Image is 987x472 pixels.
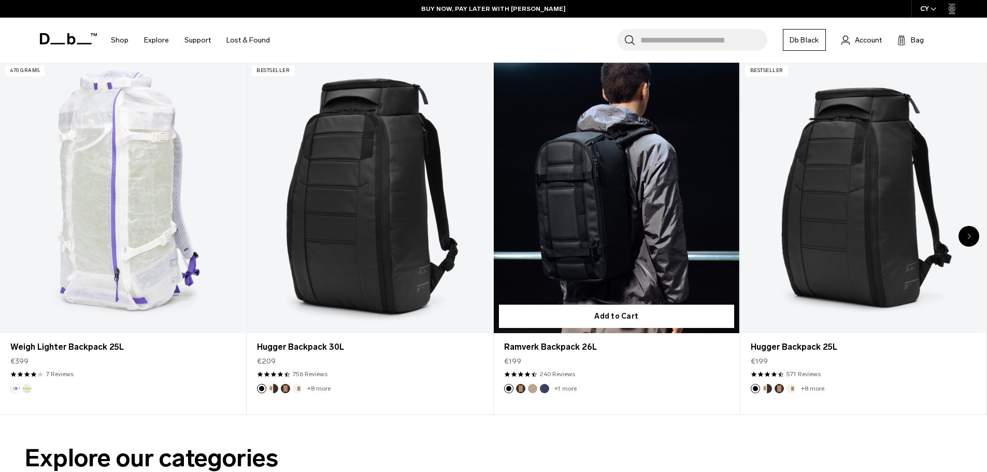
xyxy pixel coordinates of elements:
[421,4,566,13] a: BUY NOW, PAY LATER WITH [PERSON_NAME]
[751,341,976,353] a: Hugger Backpack 25L
[783,29,826,51] a: Db Black
[111,22,128,59] a: Shop
[46,369,74,379] a: 7 reviews
[10,341,235,353] a: Weigh Lighter Backpack 25L
[247,60,492,333] a: Hugger Backpack 30L
[504,356,521,367] span: €199
[226,22,270,59] a: Lost & Found
[494,60,739,333] a: Ramverk Backpack 26L
[269,384,278,393] button: Cappuccino
[528,384,537,393] button: Fogbow Beige
[786,384,796,393] button: Oatmilk
[247,60,493,415] div: 2 / 20
[10,384,20,393] button: Aurora
[540,384,549,393] button: Blue Hour
[257,356,276,367] span: €209
[10,356,28,367] span: €399
[494,60,740,415] div: 3 / 20
[307,385,331,392] a: +8 more
[911,35,924,46] span: Bag
[22,384,32,393] button: Diffusion
[184,22,211,59] a: Support
[516,384,525,393] button: Espresso
[5,65,45,76] p: 470 grams
[801,385,824,392] a: +8 more
[281,384,290,393] button: Espresso
[103,18,278,63] nav: Main Navigation
[751,356,768,367] span: €199
[740,60,986,333] a: Hugger Backpack 25L
[740,60,987,415] div: 4 / 20
[540,369,575,379] a: 240 reviews
[897,34,924,46] button: Bag
[257,341,482,353] a: Hugger Backpack 30L
[257,384,266,393] button: Black Out
[252,65,294,76] p: Bestseller
[855,35,882,46] span: Account
[144,22,169,59] a: Explore
[775,384,784,393] button: Espresso
[554,385,577,392] a: +1 more
[746,65,788,76] p: Bestseller
[959,226,979,247] div: Next slide
[293,384,302,393] button: Oatmilk
[786,369,821,379] a: 571 reviews
[499,305,734,328] button: Add to Cart
[504,341,729,353] a: Ramverk Backpack 26L
[293,369,327,379] a: 756 reviews
[841,34,882,46] a: Account
[763,384,772,393] button: Cappuccino
[751,384,760,393] button: Black Out
[504,384,513,393] button: Black Out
